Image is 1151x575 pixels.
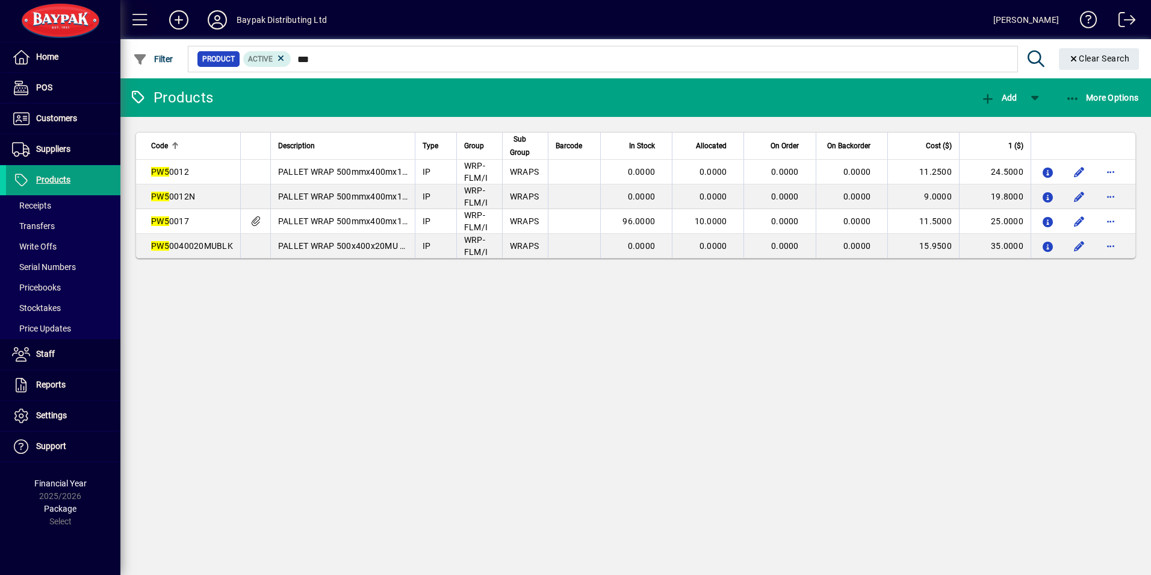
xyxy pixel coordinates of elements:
button: Filter [130,48,176,70]
button: Add [160,9,198,31]
span: Reports [36,380,66,389]
a: Support [6,432,120,462]
span: Price Updates [12,324,71,333]
span: 0.0000 [771,216,799,226]
button: More options [1101,162,1120,181]
a: Home [6,42,120,72]
span: Write Offs [12,242,57,251]
button: Edit [1070,187,1089,206]
button: Edit [1070,236,1089,256]
div: Products [129,88,213,107]
td: 11.5000 [887,209,959,234]
span: Code [151,139,168,152]
span: Transfers [12,221,55,231]
a: Logout [1109,2,1136,42]
span: PALLET WRAP 500mmx400mx15MU CLR [278,167,438,177]
span: IP [423,216,431,226]
span: Sub Group [510,133,530,159]
div: On Backorder [824,139,881,152]
div: Barcode [556,139,593,152]
a: Pricebooks [6,277,120,298]
em: PW5 [151,192,169,201]
span: Add [981,93,1017,102]
a: Stocktakes [6,298,120,318]
td: 15.9500 [887,234,959,258]
span: 0.0000 [628,241,656,251]
span: 0.0000 [843,192,871,201]
div: Baypak Distributing Ltd [237,10,327,30]
span: 0012N [151,192,195,201]
span: Suppliers [36,144,70,154]
a: Knowledge Base [1071,2,1097,42]
span: WRAPS [510,216,539,226]
span: Support [36,441,66,451]
span: IP [423,192,431,201]
span: 1 ($) [1008,139,1023,152]
span: 0.0000 [700,167,727,177]
div: Description [278,139,408,152]
div: Allocated [680,139,737,152]
span: 0.0000 [843,216,871,226]
span: Package [44,504,76,514]
td: 19.8000 [959,184,1031,209]
span: Cost ($) [926,139,952,152]
span: Type [423,139,438,152]
em: PW5 [151,216,169,226]
span: 0012 [151,167,189,177]
span: WRAPS [510,167,539,177]
a: Receipts [6,195,120,216]
span: Product [202,53,235,65]
span: 0.0000 [628,192,656,201]
span: Barcode [556,139,582,152]
span: 0040020MUBLK [151,241,233,251]
span: Allocated [696,139,727,152]
div: Type [423,139,449,152]
span: Customers [36,113,77,123]
button: Add [978,87,1020,108]
span: IP [423,241,431,251]
div: Group [464,139,495,152]
div: Code [151,139,233,152]
button: Edit [1070,162,1089,181]
span: PALLET WRAP 500mmx400mx12MU CLR [278,192,438,201]
span: Products [36,175,70,184]
em: PW5 [151,167,169,177]
a: Price Updates [6,318,120,339]
span: 0.0000 [771,241,799,251]
div: [PERSON_NAME] [993,10,1059,30]
span: WRP-FLM/I [464,161,488,183]
div: On Order [751,139,809,152]
span: IP [423,167,431,177]
button: Profile [198,9,237,31]
td: 25.0000 [959,209,1031,234]
span: On Backorder [827,139,870,152]
span: 0.0000 [700,241,727,251]
div: In Stock [608,139,666,152]
a: POS [6,73,120,103]
span: Active [248,55,273,63]
span: In Stock [629,139,655,152]
a: Transfers [6,216,120,236]
span: 10.0000 [695,216,727,226]
a: Staff [6,339,120,369]
a: Customers [6,104,120,134]
button: More options [1101,187,1120,206]
span: 0017 [151,216,189,226]
span: WRP-FLM/I [464,186,488,207]
span: PALLET WRAP 500x400x20MU BLACK [278,241,427,251]
span: Settings [36,410,67,420]
span: 96.0000 [622,216,655,226]
button: More options [1101,236,1120,256]
span: WRP-FLM/I [464,235,488,257]
a: Write Offs [6,236,120,257]
span: Stocktakes [12,303,61,313]
span: WRP-FLM/I [464,210,488,232]
a: Reports [6,370,120,400]
span: Filter [133,54,173,64]
span: Home [36,52,58,61]
span: POS [36,83,52,92]
span: Financial Year [34,479,87,488]
mat-chip: Activation Status: Active [243,51,291,67]
button: Edit [1070,212,1089,231]
span: WRAPS [510,241,539,251]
